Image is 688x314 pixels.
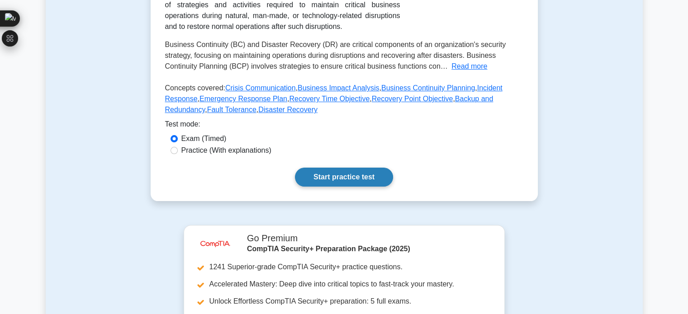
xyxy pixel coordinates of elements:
a: Crisis Communication [225,84,296,92]
a: Recovery Point Objective [372,95,453,103]
p: Concepts covered: , , , , , , , , , [165,83,523,119]
a: Emergency Response Plan [199,95,287,103]
div: Test mode: [165,119,523,133]
label: Exam (Timed) [181,133,227,144]
button: Read more [451,61,487,72]
a: Fault Tolerance [207,106,256,113]
a: Business Continuity Planning [381,84,475,92]
a: Start practice test [295,168,393,187]
a: Business Impact Analysis [298,84,380,92]
span: Business Continuity (BC) and Disaster Recovery (DR) are critical components of an organization's ... [165,41,506,70]
label: Practice (With explanations) [181,145,271,156]
a: Recovery Time Objective [289,95,370,103]
a: Disaster Recovery [258,106,318,113]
